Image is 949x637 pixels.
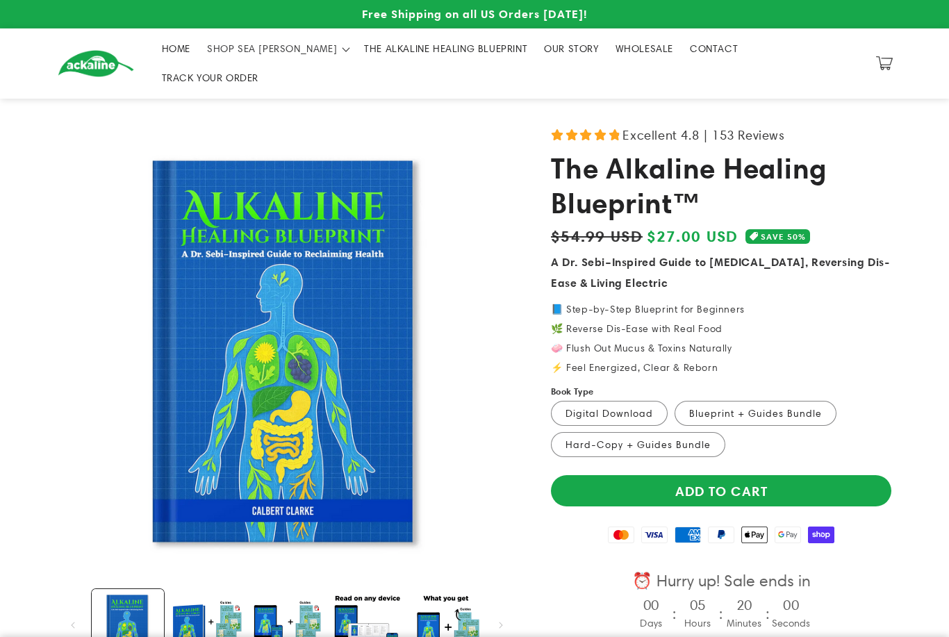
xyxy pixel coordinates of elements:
[690,42,738,55] span: CONTACT
[362,7,587,21] span: Free Shipping on all US Orders [DATE]!
[551,304,891,372] p: 📘 Step-by-Step Blueprint for Beginners 🌿 Reverse Dis-Ease with Real Food 🧼 Flush Out Mucus & Toxi...
[162,42,190,55] span: HOME
[672,600,677,630] div: :
[207,42,337,55] span: SHOP SEA [PERSON_NAME]
[622,124,784,147] span: Excellent 4.8 | 153 Reviews
[643,597,659,613] h4: 00
[551,432,725,457] label: Hard-Copy + Guides Bundle
[544,42,598,55] span: OUR STORY
[551,151,891,221] h1: The Alkaline Healing Blueprint™
[58,50,134,77] img: Ackaline
[647,224,738,248] span: $27.00 USD
[154,63,267,92] a: TRACK YOUR ORDER
[162,72,259,84] span: TRACK YOUR ORDER
[675,401,836,426] label: Blueprint + Guides Bundle
[727,613,762,633] div: Minutes
[364,42,527,55] span: THE ALKALINE HEALING BLUEPRINT
[356,34,536,63] a: THE ALKALINE HEALING BLUEPRINT
[154,34,199,63] a: HOME
[682,34,746,63] a: CONTACT
[551,475,891,506] button: Add to cart
[551,385,594,399] label: Book Type
[684,613,711,633] div: Hours
[551,401,668,426] label: Digital Download
[766,600,770,630] div: :
[736,597,752,613] h4: 20
[640,613,662,633] div: Days
[616,42,673,55] span: WHOLESALE
[771,613,810,633] div: Seconds
[598,571,845,592] div: ⏰ Hurry up! Sale ends in
[719,600,724,630] div: :
[690,597,705,613] h4: 05
[607,34,682,63] a: WHOLESALE
[536,34,606,63] a: OUR STORY
[783,597,798,613] h4: 00
[761,229,806,244] span: SAVE 50%
[551,255,889,290] strong: A Dr. Sebi–Inspired Guide to [MEDICAL_DATA], Reversing Dis-Ease & Living Electric
[551,224,643,247] s: $54.99 USD
[199,34,356,63] summary: SHOP SEA [PERSON_NAME]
